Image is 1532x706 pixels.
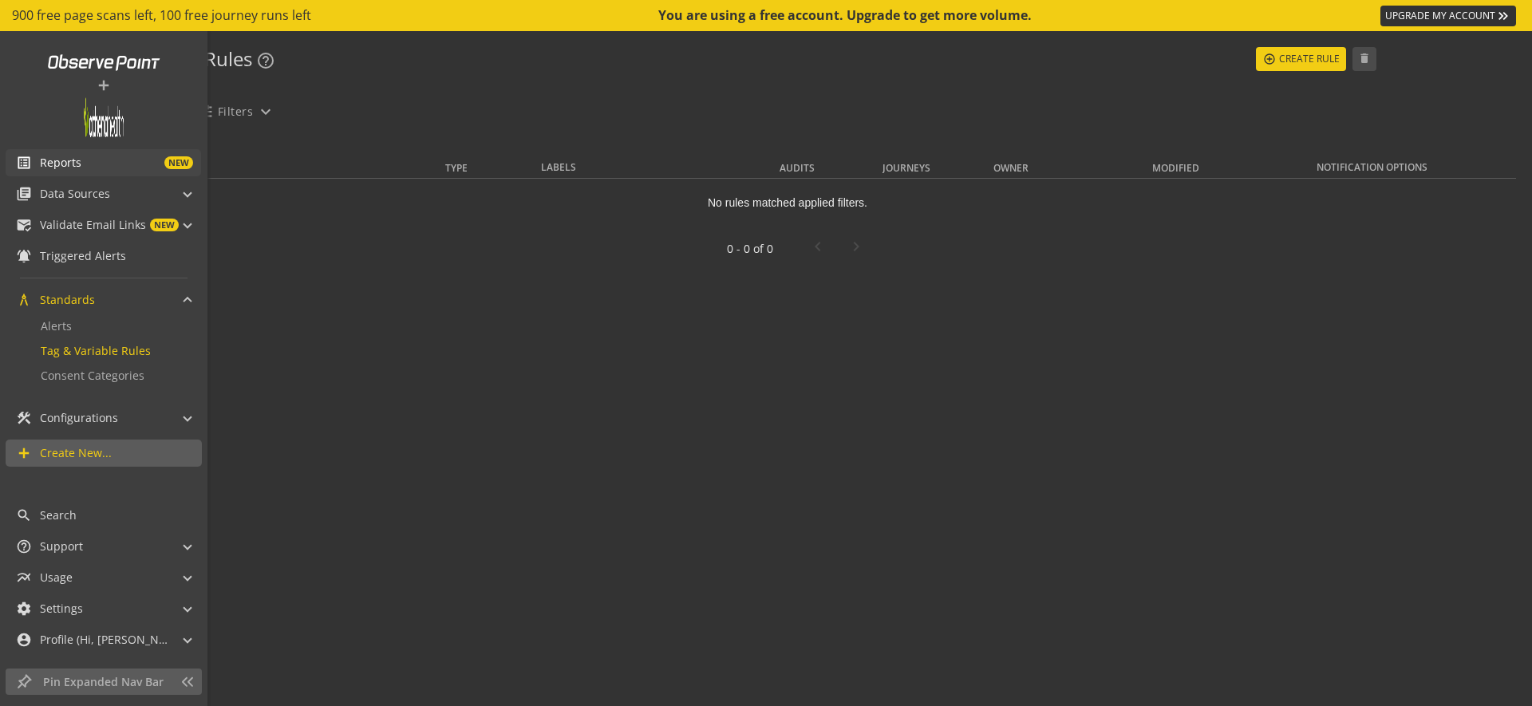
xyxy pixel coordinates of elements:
mat-expansion-panel-header: Standards [6,286,201,314]
span: Usage [40,570,73,586]
mat-expansion-panel-header: Validate Email LinksNEW [6,211,201,239]
span: Filters [218,97,253,126]
img: Customer Logo [84,97,124,137]
mat-icon: add [96,77,112,93]
mat-icon: construction [16,410,32,426]
a: Triggered Alerts [6,243,201,270]
op-library-header: Tag & Variable Rules [67,47,1376,85]
mat-icon: search [16,507,32,523]
mat-icon: multiline_chart [16,570,32,586]
span: NEW [150,219,179,231]
th: Notification Options [1314,134,1429,179]
button: Filters [190,97,282,126]
button: Next page [837,230,875,268]
mat-icon: architecture [16,292,32,308]
span: Search [40,507,77,523]
mat-icon: expand_more [256,102,275,121]
mat-icon: mark_email_read [16,217,32,233]
mat-expansion-panel-header: Support [6,533,201,560]
mat-expansion-panel-header: Data Sources [6,180,201,207]
span: Consent Categories [41,368,144,383]
div: Owner [993,161,1029,175]
mat-icon: add_circle_outline [1262,52,1277,66]
a: Create New... [6,440,202,467]
div: Journeys [882,161,981,175]
button: Previous page [799,230,837,268]
span: No rules matched applied filters. [708,195,867,211]
mat-icon: list_alt [16,155,32,171]
div: Audits [780,161,870,175]
span: 900 free page scans left, 100 free journey runs left [12,6,311,25]
span: Validate Email Links [40,217,146,233]
div: Type [445,161,529,175]
span: Tag & Variable Rules [41,343,151,358]
span: Create Rule [1279,45,1340,73]
span: Standards [40,292,95,308]
div: Audits [780,161,815,175]
span: Data Sources [40,186,110,202]
mat-icon: account_circle [16,632,32,648]
a: UPGRADE MY ACCOUNT [1380,6,1516,26]
mat-icon: library_books [16,186,32,202]
div: Journeys [882,161,930,175]
mat-icon: settings [16,601,32,617]
span: Reports [40,155,81,171]
span: NEW [164,156,193,169]
div: Standards [6,314,201,400]
span: Alerts [41,318,72,333]
mat-icon: add [16,445,32,461]
div: Name [159,161,432,175]
th: Labels [541,134,780,179]
div: You are using a free account. Upgrade to get more volume. [658,6,1033,25]
button: Create Rule [1256,47,1346,71]
mat-expansion-panel-header: Usage [6,564,201,591]
div: 0 - 0 of 0 [727,241,773,257]
mat-icon: keyboard_double_arrow_right [1495,8,1511,24]
div: Type [445,161,468,175]
a: Search [6,502,201,529]
span: Create New... [40,445,112,461]
span: Support [40,538,83,554]
span: Pin Expanded Nav Bar [43,674,172,690]
mat-icon: help_outline [256,51,275,70]
span: Profile (Hi, [PERSON_NAME]!) [40,632,168,648]
mat-expansion-panel-header: Profile (Hi, [PERSON_NAME]!) [6,626,201,653]
mat-icon: notifications_active [16,248,32,264]
mat-expansion-panel-header: Configurations [6,404,201,432]
span: Triggered Alerts [40,248,126,264]
span: Configurations [40,410,118,426]
div: Owner [993,161,1139,175]
div: Modified [1152,161,1199,175]
a: ReportsNEW [6,149,201,176]
span: Settings [40,601,83,617]
mat-icon: help_outline [16,538,32,554]
div: Modified [1152,161,1315,175]
mat-expansion-panel-header: Settings [6,595,201,622]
